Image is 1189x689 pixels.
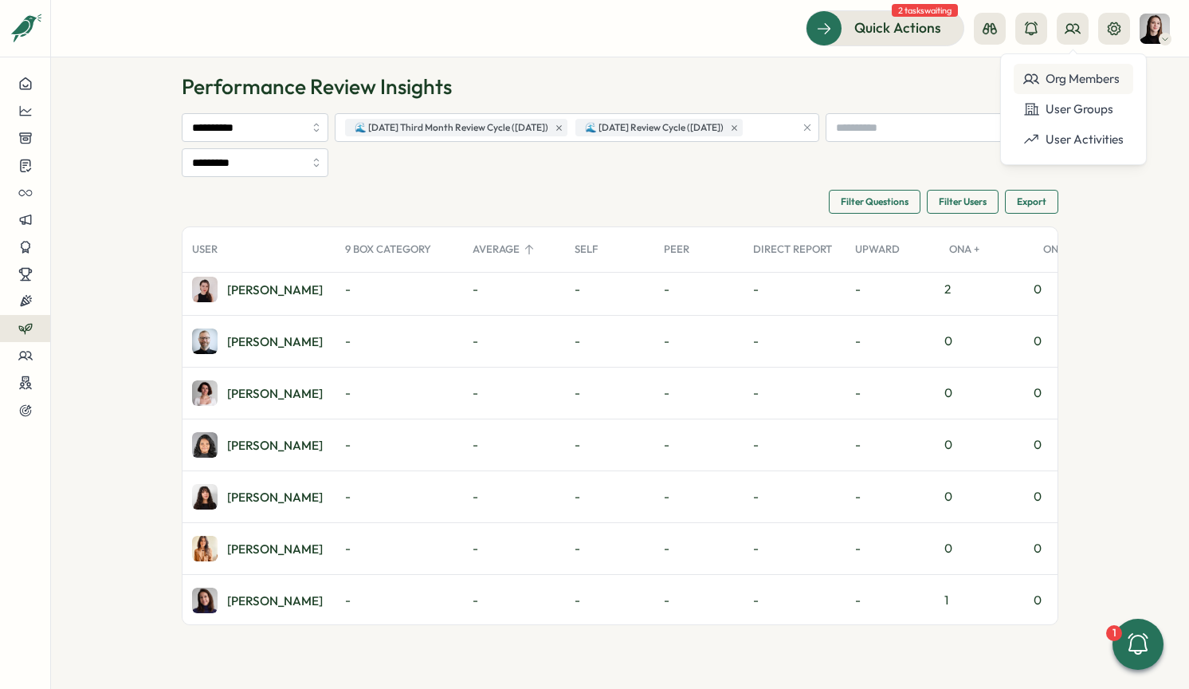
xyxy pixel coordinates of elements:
[227,491,323,503] div: [PERSON_NAME]
[1106,625,1122,641] div: 1
[1140,14,1170,44] img: Elena Ladushyna
[1024,575,1113,626] div: 0
[565,523,654,574] div: -
[336,234,463,266] div: 9 Box Category
[829,190,920,214] button: Filter Questions
[565,471,654,522] div: -
[935,523,1024,574] div: 0
[192,536,323,561] a: Mariana Silva[PERSON_NAME]
[565,575,654,626] div: -
[1017,191,1046,213] span: Export
[846,419,935,470] div: -
[654,471,744,522] div: -
[1024,264,1113,315] div: 0
[227,595,323,607] div: [PERSON_NAME]
[336,575,463,626] div: -
[463,234,565,266] div: Average
[654,264,744,315] div: -
[182,73,1058,100] h1: Performance Review Insights
[1014,94,1133,124] a: User Groups
[654,316,744,367] div: -
[846,264,935,315] div: -
[1014,124,1133,155] a: User Activities
[846,368,935,419] div: -
[753,281,759,298] div: -
[192,484,218,510] img: Kelly Rosa
[463,316,565,367] div: -
[565,368,654,419] div: -
[1024,523,1113,574] div: 0
[1014,64,1133,94] a: Org Members
[935,575,1024,626] div: 1
[192,432,218,458] img: Angelina Costa
[854,18,941,38] span: Quick Actions
[806,10,964,45] button: Quick Actions
[565,264,654,315] div: -
[192,380,218,406] img: Mirela Mus
[753,384,759,402] div: -
[355,120,548,136] span: 🌊 [DATE] Third Month Review Cycle ([DATE])
[935,368,1024,419] div: 0
[1023,70,1124,88] div: Org Members
[192,329,323,354] a: Michael Johannes[PERSON_NAME]
[192,432,323,458] a: Angelina Costa[PERSON_NAME]
[846,575,935,626] div: -
[1024,471,1113,522] div: 0
[182,234,336,266] div: User
[192,484,323,510] a: Kelly Rosa[PERSON_NAME]
[227,336,323,348] div: [PERSON_NAME]
[654,419,744,470] div: -
[463,471,565,522] div: -
[846,471,935,522] div: -
[1024,419,1113,470] div: 0
[192,588,218,613] img: Viktoria Korzhova
[846,234,940,266] div: Upward
[336,264,463,315] div: -
[654,368,744,419] div: -
[1005,190,1058,214] button: Export
[565,234,654,266] div: Self
[192,380,323,406] a: Mirela Mus[PERSON_NAME]
[565,419,654,470] div: -
[940,234,1034,266] div: ONA +
[939,191,987,213] span: Filter Users
[935,471,1024,522] div: 0
[192,329,218,354] img: Michael Johannes
[753,540,759,557] div: -
[1112,619,1163,670] button: 1
[892,4,958,17] span: 2 tasks waiting
[336,316,463,367] div: -
[1024,368,1113,419] div: 0
[1023,100,1124,118] div: User Groups
[463,368,565,419] div: -
[192,588,323,613] a: Viktoria Korzhova[PERSON_NAME]
[654,523,744,574] div: -
[227,284,323,296] div: [PERSON_NAME]
[192,536,218,561] img: Mariana Silva
[463,523,565,574] div: -
[935,419,1024,470] div: 0
[927,190,999,214] button: Filter Users
[744,234,846,266] div: Direct Report
[227,388,323,400] div: [PERSON_NAME]
[192,277,323,302] a: Axi Molnar[PERSON_NAME]
[336,368,463,419] div: -
[336,419,463,470] div: -
[192,277,218,302] img: Axi Molnar
[753,488,759,506] div: -
[753,333,759,350] div: -
[1023,131,1124,148] div: User Activities
[654,234,744,266] div: Peer
[227,543,323,555] div: [PERSON_NAME]
[463,264,565,315] div: -
[1024,316,1113,367] div: 0
[654,575,744,626] div: -
[585,120,724,136] span: 🌊 [DATE] Review Cycle ([DATE])
[753,436,759,454] div: -
[336,471,463,522] div: -
[463,419,565,470] div: -
[753,592,759,609] div: -
[846,316,935,367] div: -
[841,191,908,213] span: Filter Questions
[227,439,323,451] div: [PERSON_NAME]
